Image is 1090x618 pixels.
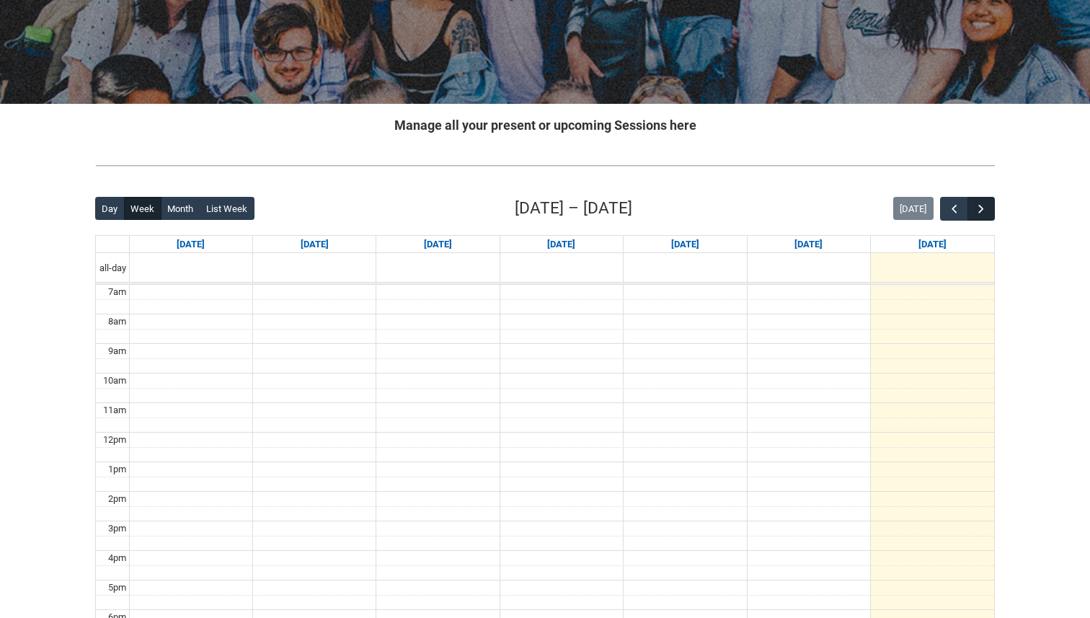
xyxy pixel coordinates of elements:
a: Go to September 2, 2025 [421,236,455,253]
div: 12pm [100,433,129,447]
img: REDU_GREY_LINE [95,158,995,173]
button: [DATE] [893,197,934,220]
div: 8am [105,314,129,329]
div: 2pm [105,492,129,506]
div: 3pm [105,521,129,536]
div: 5pm [105,581,129,595]
button: Month [161,197,200,220]
a: Go to September 1, 2025 [298,236,332,253]
div: 11am [100,403,129,418]
span: all-day [97,261,129,275]
div: 7am [105,285,129,299]
div: 10am [100,374,129,388]
a: Go to September 4, 2025 [668,236,702,253]
a: Go to September 6, 2025 [916,236,949,253]
a: Go to September 3, 2025 [544,236,578,253]
h2: [DATE] – [DATE] [515,196,632,221]
button: Day [95,197,125,220]
a: Go to September 5, 2025 [792,236,825,253]
button: Week [124,197,161,220]
div: 1pm [105,462,129,477]
div: 4pm [105,551,129,565]
button: List Week [200,197,254,220]
button: Previous Week [940,197,967,221]
div: 9am [105,344,129,358]
button: Next Week [967,197,995,221]
a: Go to August 31, 2025 [174,236,208,253]
h2: Manage all your present or upcoming Sessions here [95,115,995,135]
